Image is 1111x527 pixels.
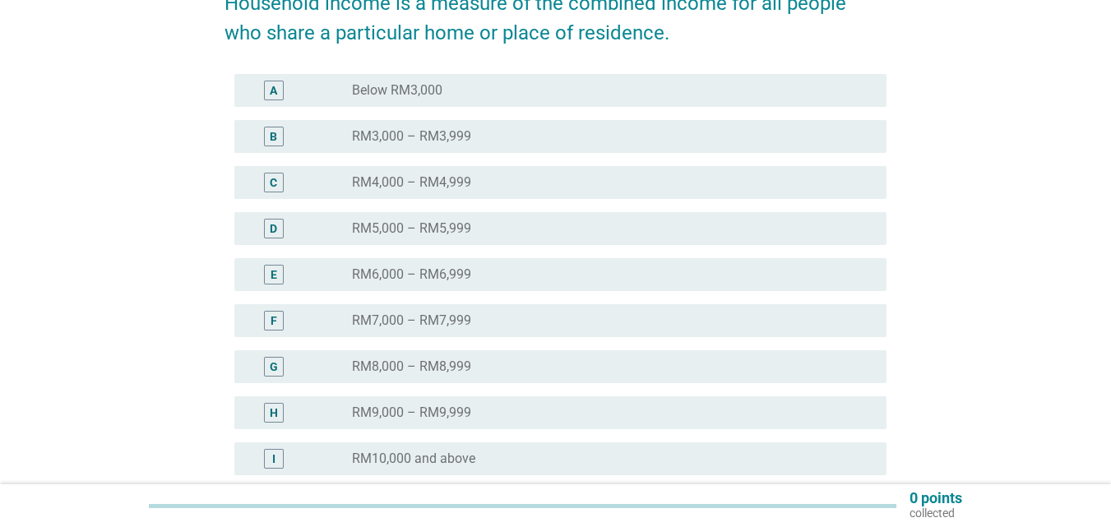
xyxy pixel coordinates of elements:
[271,312,277,330] div: F
[270,128,277,146] div: B
[352,174,471,191] label: RM4,000 – RM4,999
[272,451,275,468] div: I
[352,266,471,283] label: RM6,000 – RM6,999
[352,128,471,145] label: RM3,000 – RM3,999
[352,312,471,329] label: RM7,000 – RM7,999
[352,358,471,375] label: RM8,000 – RM8,999
[352,220,471,237] label: RM5,000 – RM5,999
[910,506,962,520] p: collected
[352,451,475,467] label: RM10,000 and above
[270,82,277,99] div: A
[352,82,442,99] label: Below RM3,000
[910,491,962,506] p: 0 points
[270,404,278,422] div: H
[270,174,277,192] div: C
[270,358,278,376] div: G
[352,404,471,421] label: RM9,000 – RM9,999
[271,266,277,284] div: E
[270,220,277,238] div: D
